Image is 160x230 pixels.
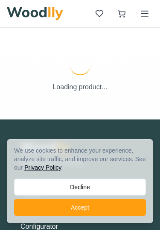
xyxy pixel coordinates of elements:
a: Privacy Policy [24,164,61,171]
p: Loading product... [7,82,153,92]
button: Accept [14,199,146,216]
div: We use cookies to enhance your experience, analyze site traffic, and improve our services. See our . [14,146,146,172]
button: Decline [14,179,146,196]
img: Woodlly [7,7,63,20]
